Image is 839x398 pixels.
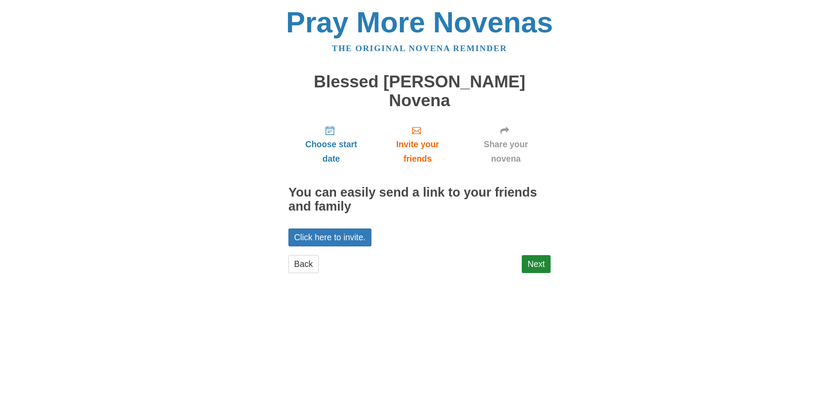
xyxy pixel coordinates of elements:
a: Click here to invite. [288,228,371,246]
a: The original novena reminder [332,44,507,53]
span: Choose start date [297,137,365,166]
a: Choose start date [288,118,374,170]
h2: You can easily send a link to your friends and family [288,186,551,214]
a: Invite your friends [374,118,461,170]
a: Next [522,255,551,273]
span: Invite your friends [383,137,452,166]
a: Share your novena [461,118,551,170]
a: Pray More Novenas [286,6,553,38]
span: Share your novena [470,137,542,166]
a: Back [288,255,319,273]
h1: Blessed [PERSON_NAME] Novena [288,73,551,110]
